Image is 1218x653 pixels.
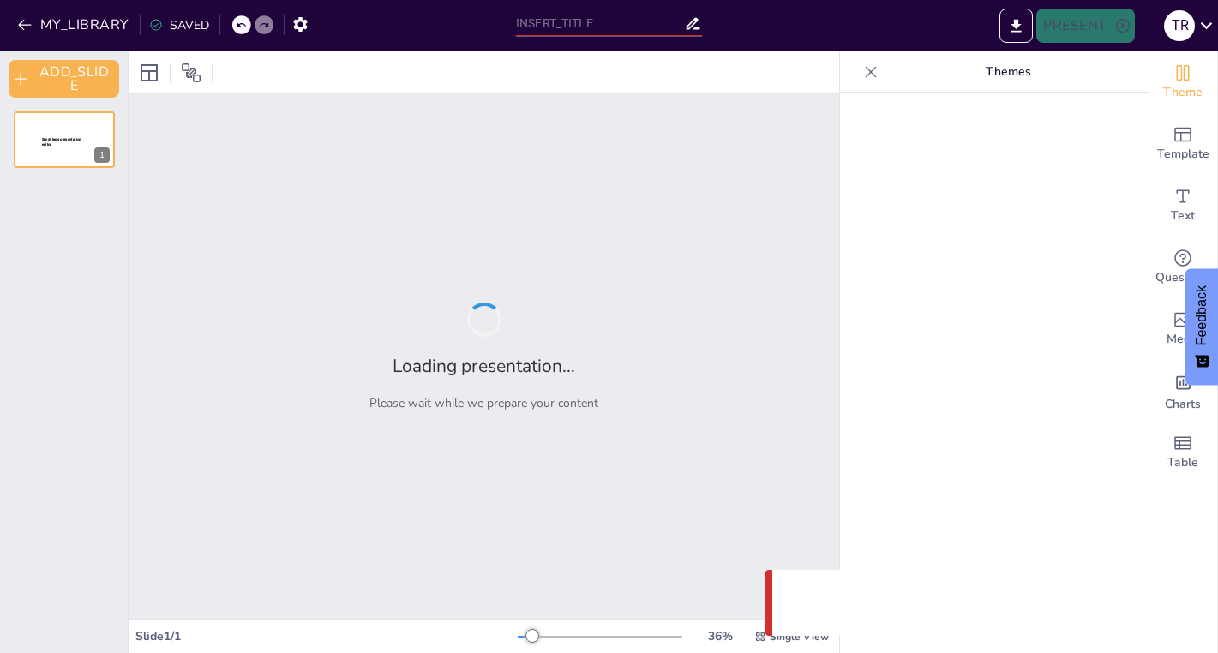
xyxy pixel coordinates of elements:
span: Sendsteps presentation editor [42,137,81,147]
p: Please wait while we prepare your content [369,395,598,411]
div: 36 % [699,628,741,644]
div: 1 [94,147,110,163]
p: Themes [885,51,1131,93]
div: Layout [135,59,163,87]
div: Change the overall theme [1149,51,1217,113]
span: Table [1167,453,1198,472]
button: T R [1164,9,1195,43]
div: Get real-time input from your audience [1149,237,1217,298]
span: Media [1167,330,1200,349]
span: Theme [1163,83,1203,102]
h2: Loading presentation... [393,354,575,378]
div: Add ready made slides [1149,113,1217,175]
div: Add text boxes [1149,175,1217,237]
button: EXPORT_TO_POWERPOINT [999,9,1033,43]
span: Questions [1155,268,1211,287]
button: ADD_SLIDE [9,60,119,98]
div: Slide 1 / 1 [135,628,518,644]
span: Text [1171,207,1195,225]
div: Add charts and graphs [1149,360,1217,422]
span: Template [1157,145,1209,164]
input: INSERT_TITLE [516,11,684,36]
button: Feedback - Show survey [1185,268,1218,385]
button: PRESENT [1036,9,1134,43]
span: Feedback [1194,285,1209,345]
div: SAVED [149,17,209,33]
div: Add images, graphics, shapes or video [1149,298,1217,360]
div: 1 [14,111,115,168]
button: MY_LIBRARY [13,11,136,39]
span: Position [181,63,201,83]
div: Add a table [1149,422,1217,483]
div: T R [1164,10,1195,41]
span: Charts [1165,395,1201,414]
p: Something went wrong with the request. (CORS) [820,593,1149,614]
